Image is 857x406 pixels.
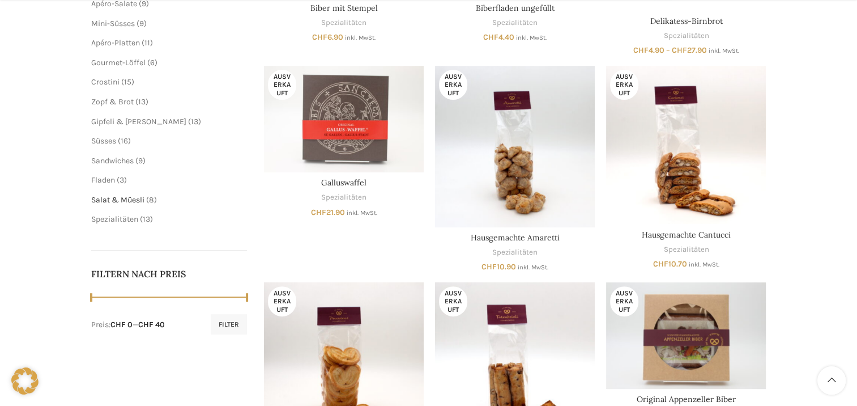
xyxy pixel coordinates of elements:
[191,117,198,126] span: 13
[150,58,155,67] span: 6
[268,70,296,100] span: Ausverkauft
[606,282,766,389] a: Original Appenzeller Biber
[311,208,326,217] span: CHF
[476,3,555,13] a: Biberfladen ungefüllt
[211,314,247,335] button: Filter
[492,247,538,258] a: Spezialitäten
[91,77,120,87] a: Crostini
[439,286,467,316] span: Ausverkauft
[311,208,345,217] bdi: 21.90
[345,34,376,41] small: inkl. MwSt.
[91,136,116,146] a: Süsses
[312,32,327,42] span: CHF
[817,366,846,395] a: Scroll to top button
[642,230,731,240] a: Hausgemachte Cantucci
[91,19,135,28] a: Mini-Süsses
[637,394,736,404] a: Original Appenzeller Biber
[471,232,560,243] a: Hausgemachte Amaretti
[91,268,248,280] h5: Filtern nach Preis
[91,175,115,185] a: Fladen
[435,66,595,227] a: Hausgemachte Amaretti
[91,214,138,224] a: Spezialitäten
[633,45,664,55] bdi: 4.90
[633,45,649,55] span: CHF
[672,45,687,55] span: CHF
[481,262,516,272] bdi: 10.90
[91,97,134,107] a: Zopf & Brot
[347,209,377,217] small: inkl. MwSt.
[516,34,547,41] small: inkl. MwSt.
[138,97,146,107] span: 13
[91,156,134,166] a: Sandwiches
[264,66,424,172] a: Galluswaffel
[91,195,144,205] a: Salat & Müesli
[663,244,709,255] a: Spezialitäten
[663,31,709,41] a: Spezialitäten
[672,45,707,55] bdi: 27.90
[91,38,140,48] a: Apéro-Platten
[139,19,144,28] span: 9
[650,16,722,26] a: Delikatess-Birnbrot
[606,66,766,225] a: Hausgemachte Cantucci
[321,177,366,188] a: Galluswaffel
[138,156,143,166] span: 9
[709,47,739,54] small: inkl. MwSt.
[110,320,133,329] span: CHF 0
[483,32,498,42] span: CHF
[91,58,146,67] a: Gourmet-Löffel
[321,18,366,28] a: Spezialitäten
[121,136,128,146] span: 16
[492,18,538,28] a: Spezialitäten
[143,214,150,224] span: 13
[653,259,668,269] span: CHF
[91,117,186,126] a: Gipfeli & [PERSON_NAME]
[149,195,154,205] span: 8
[268,286,296,316] span: Ausverkauft
[483,32,514,42] bdi: 4.40
[321,192,366,203] a: Spezialitäten
[91,319,165,331] div: Preis: —
[610,286,638,316] span: Ausverkauft
[312,32,343,42] bdi: 6.90
[481,262,497,272] span: CHF
[518,264,548,271] small: inkl. MwSt.
[666,45,670,55] span: –
[653,259,687,269] bdi: 10.70
[310,3,378,13] a: Biber mit Stempel
[144,38,150,48] span: 11
[439,70,467,100] span: Ausverkauft
[138,320,165,329] span: CHF 40
[610,70,638,100] span: Ausverkauft
[689,261,719,268] small: inkl. MwSt.
[124,77,131,87] span: 15
[120,175,124,185] span: 3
